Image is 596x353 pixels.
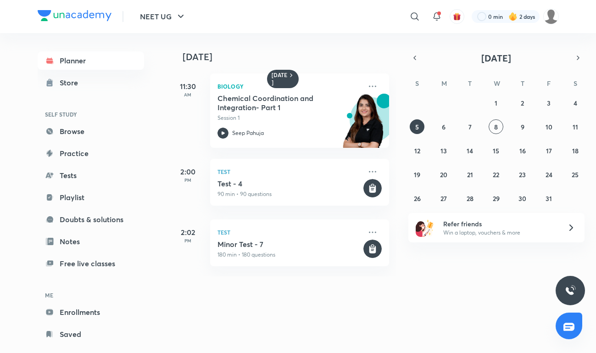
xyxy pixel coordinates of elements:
button: October 9, 2025 [515,119,530,134]
span: [DATE] [481,52,511,64]
button: October 17, 2025 [541,143,556,158]
abbr: October 21, 2025 [467,170,473,179]
button: October 21, 2025 [462,167,477,182]
abbr: October 22, 2025 [493,170,499,179]
button: October 4, 2025 [568,95,583,110]
img: Company Logo [38,10,111,21]
abbr: October 14, 2025 [467,146,473,155]
abbr: October 27, 2025 [440,194,447,203]
button: October 28, 2025 [462,191,477,206]
button: October 22, 2025 [489,167,503,182]
button: October 30, 2025 [515,191,530,206]
abbr: Thursday [521,79,524,88]
abbr: October 9, 2025 [521,123,524,131]
button: October 10, 2025 [541,119,556,134]
abbr: October 25, 2025 [572,170,579,179]
a: Browse [38,122,144,140]
button: October 1, 2025 [489,95,503,110]
img: avatar [453,12,461,21]
button: October 8, 2025 [489,119,503,134]
abbr: October 15, 2025 [493,146,499,155]
button: October 14, 2025 [462,143,477,158]
button: October 12, 2025 [410,143,424,158]
a: Planner [38,51,144,70]
h5: Minor Test - 7 [217,240,362,249]
abbr: October 1, 2025 [495,99,497,107]
abbr: October 12, 2025 [414,146,420,155]
img: streak [508,12,518,21]
button: October 3, 2025 [541,95,556,110]
abbr: October 4, 2025 [574,99,577,107]
button: October 31, 2025 [541,191,556,206]
a: Doubts & solutions [38,210,144,229]
h6: SELF STUDY [38,106,144,122]
abbr: October 29, 2025 [493,194,500,203]
p: Win a laptop, vouchers & more [443,229,556,237]
abbr: Saturday [574,79,577,88]
button: October 19, 2025 [410,167,424,182]
h5: Test - 4 [217,179,362,188]
abbr: Tuesday [468,79,472,88]
button: October 23, 2025 [515,167,530,182]
button: October 13, 2025 [436,143,451,158]
img: referral [416,219,434,237]
div: Store [60,77,84,88]
abbr: October 6, 2025 [442,123,446,131]
h5: 2:00 [170,166,206,177]
abbr: October 23, 2025 [519,170,526,179]
a: Practice [38,144,144,162]
img: Disha C [543,9,559,24]
p: Test [217,227,362,238]
button: October 2, 2025 [515,95,530,110]
abbr: October 30, 2025 [518,194,526,203]
abbr: October 10, 2025 [546,123,552,131]
abbr: October 7, 2025 [468,123,472,131]
abbr: October 2, 2025 [521,99,524,107]
abbr: October 11, 2025 [573,123,578,131]
img: ttu [565,285,576,296]
h6: [DATE] [272,72,288,86]
button: [DATE] [421,51,572,64]
abbr: October 18, 2025 [572,146,579,155]
a: Tests [38,166,144,185]
button: October 5, 2025 [410,119,424,134]
abbr: October 31, 2025 [546,194,552,203]
img: unacademy [339,94,389,157]
abbr: October 16, 2025 [519,146,526,155]
button: October 7, 2025 [462,119,477,134]
a: Company Logo [38,10,111,23]
p: 90 min • 90 questions [217,190,362,198]
button: October 25, 2025 [568,167,583,182]
button: October 24, 2025 [541,167,556,182]
abbr: October 28, 2025 [467,194,473,203]
abbr: October 5, 2025 [415,123,419,131]
p: PM [170,238,206,243]
abbr: October 26, 2025 [414,194,421,203]
p: 180 min • 180 questions [217,251,362,259]
p: AM [170,92,206,97]
button: October 18, 2025 [568,143,583,158]
button: October 20, 2025 [436,167,451,182]
a: Notes [38,232,144,251]
button: NEET UG [134,7,192,26]
abbr: October 19, 2025 [414,170,420,179]
abbr: October 17, 2025 [546,146,552,155]
a: Free live classes [38,254,144,273]
p: PM [170,177,206,183]
a: Enrollments [38,303,144,321]
h6: Refer friends [443,219,556,229]
h5: 2:02 [170,227,206,238]
button: October 27, 2025 [436,191,451,206]
abbr: October 24, 2025 [546,170,552,179]
p: Session 1 [217,114,362,122]
abbr: Friday [547,79,551,88]
p: Seep Pahuja [232,129,264,137]
abbr: October 20, 2025 [440,170,447,179]
abbr: Sunday [415,79,419,88]
button: October 29, 2025 [489,191,503,206]
button: October 6, 2025 [436,119,451,134]
button: October 16, 2025 [515,143,530,158]
abbr: Wednesday [494,79,500,88]
h5: 11:30 [170,81,206,92]
button: avatar [450,9,464,24]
